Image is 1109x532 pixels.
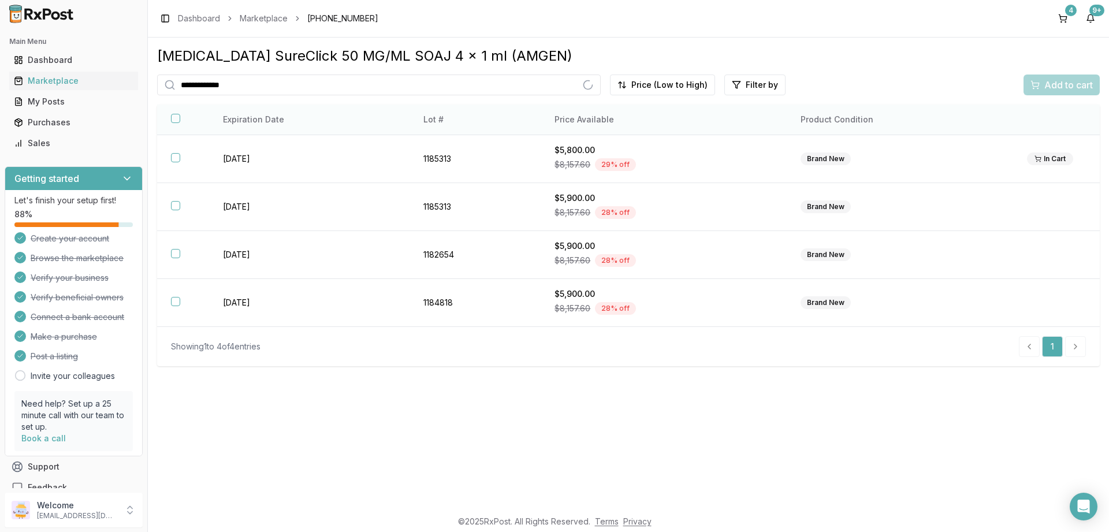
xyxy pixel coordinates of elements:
[410,279,541,327] td: 1184818
[31,370,115,382] a: Invite your colleagues
[410,183,541,231] td: 1185313
[595,206,636,219] div: 28 % off
[1054,9,1072,28] button: 4
[37,500,117,511] p: Welcome
[9,37,138,46] h2: Main Menu
[610,75,715,95] button: Price (Low to High)
[595,302,636,315] div: 28 % off
[595,254,636,267] div: 28 % off
[178,13,220,24] a: Dashboard
[9,50,138,70] a: Dashboard
[12,501,30,519] img: User avatar
[21,398,126,433] p: Need help? Set up a 25 minute call with our team to set up.
[554,192,773,204] div: $5,900.00
[554,303,590,314] span: $8,157.60
[5,5,79,23] img: RxPost Logo
[14,195,133,206] p: Let's finish your setup first!
[623,516,652,526] a: Privacy
[554,240,773,252] div: $5,900.00
[541,105,787,135] th: Price Available
[554,144,773,156] div: $5,800.00
[595,516,619,526] a: Terms
[1081,9,1100,28] button: 9+
[410,231,541,279] td: 1182654
[14,54,133,66] div: Dashboard
[1070,493,1097,520] div: Open Intercom Messenger
[787,105,1013,135] th: Product Condition
[5,477,143,498] button: Feedback
[31,272,109,284] span: Verify your business
[31,233,109,244] span: Create your account
[801,152,851,165] div: Brand New
[746,79,778,91] span: Filter by
[209,279,410,327] td: [DATE]
[21,433,66,443] a: Book a call
[31,292,124,303] span: Verify beneficial owners
[171,341,260,352] div: Showing 1 to 4 of 4 entries
[209,105,410,135] th: Expiration Date
[1027,152,1073,165] div: In Cart
[554,288,773,300] div: $5,900.00
[410,105,541,135] th: Lot #
[5,51,143,69] button: Dashboard
[9,91,138,112] a: My Posts
[5,456,143,477] button: Support
[631,79,708,91] span: Price (Low to High)
[240,13,288,24] a: Marketplace
[1065,5,1077,16] div: 4
[157,47,1100,65] div: [MEDICAL_DATA] SureClick 50 MG/ML SOAJ 4 x 1 ml (AMGEN)
[209,183,410,231] td: [DATE]
[1019,336,1086,357] nav: pagination
[1089,5,1104,16] div: 9+
[5,92,143,111] button: My Posts
[5,72,143,90] button: Marketplace
[410,135,541,183] td: 1185313
[31,252,124,264] span: Browse the marketplace
[9,70,138,91] a: Marketplace
[801,296,851,309] div: Brand New
[209,135,410,183] td: [DATE]
[31,311,124,323] span: Connect a bank account
[14,96,133,107] div: My Posts
[307,13,378,24] span: [PHONE_NUMBER]
[554,255,590,266] span: $8,157.60
[14,117,133,128] div: Purchases
[178,13,378,24] nav: breadcrumb
[801,200,851,213] div: Brand New
[37,511,117,520] p: [EMAIL_ADDRESS][DOMAIN_NAME]
[31,331,97,343] span: Make a purchase
[31,351,78,362] span: Post a listing
[5,134,143,152] button: Sales
[554,159,590,170] span: $8,157.60
[14,209,32,220] span: 88 %
[801,248,851,261] div: Brand New
[9,133,138,154] a: Sales
[1042,336,1063,357] a: 1
[9,112,138,133] a: Purchases
[5,113,143,132] button: Purchases
[14,137,133,149] div: Sales
[595,158,636,171] div: 29 % off
[14,75,133,87] div: Marketplace
[28,482,67,493] span: Feedback
[724,75,786,95] button: Filter by
[14,172,79,185] h3: Getting started
[209,231,410,279] td: [DATE]
[554,207,590,218] span: $8,157.60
